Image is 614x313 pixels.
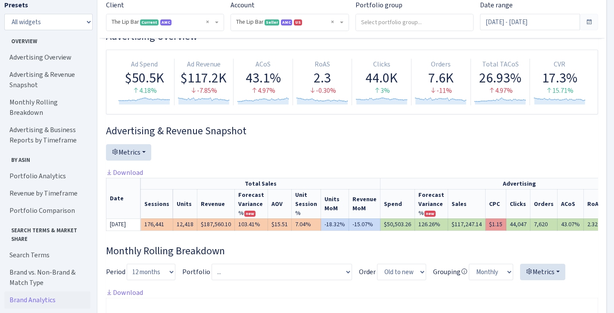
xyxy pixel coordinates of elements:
label: Portfolio [182,267,210,277]
td: 7,620 [530,218,558,231]
span: Remove all items [206,18,209,26]
div: Ad Spend [118,60,171,70]
div: 4.97% [237,86,289,96]
span: AMC [160,19,171,25]
a: Portfolio Analytics [4,168,90,185]
span: Remove all items [331,18,334,26]
a: Download [106,288,143,297]
h3: Widget #38 [106,245,598,257]
button: Metrics [106,144,151,161]
div: 4.97% [474,86,527,96]
label: Grouping [433,267,468,277]
div: 44.0K [355,70,408,86]
td: 43.07% [558,218,584,231]
a: Search Terms [4,247,90,264]
button: Metrics [520,264,565,280]
span: Overview [5,34,90,45]
label: Period [106,267,125,277]
td: 2.32 [584,218,606,231]
th: ACoS [558,189,584,218]
span: Seller [265,19,279,25]
td: $117,247.14 [448,218,486,231]
th: Total Sales [141,178,380,189]
div: -11% [415,86,467,96]
td: $1.15 [486,218,506,231]
th: Revenue Forecast Variance % [235,189,268,218]
div: CVR [533,60,586,70]
th: Units [173,189,197,218]
th: RoAS [584,189,606,218]
a: Download [106,168,143,177]
td: 7.04% [292,218,321,231]
th: Spend Forecast Variance % [415,189,448,218]
td: $187,560.10 [197,218,235,231]
div: 26.93% [474,70,527,86]
th: Sessions [141,189,173,218]
div: -0.30% [296,86,349,96]
a: Brand vs. Non-Brand & Match Type [4,264,90,291]
th: Spend [380,189,415,218]
div: Clicks [355,60,408,70]
div: 43.1% [237,70,289,86]
a: Advertising & Business Reports by Timeframe [4,121,90,149]
div: RoAS [296,60,349,70]
div: 4.18% [118,86,171,96]
a: Monthly Rolling Breakdown [4,94,90,121]
h3: Widget #1 [106,30,598,43]
span: Search Terms & Market Share [5,223,90,243]
td: -18.32% [321,218,349,231]
div: 15.71% [533,86,586,96]
td: -15.07% [349,218,380,231]
a: Advertising Overview [4,49,90,66]
div: ACoS [237,60,289,70]
th: Date [106,178,141,218]
th: Orders [530,189,558,218]
div: Ad Revenue [178,60,230,70]
th: Units MoM [321,189,349,218]
input: Select portfolio group... [356,14,473,30]
td: 44,047 [506,218,530,231]
label: Order [359,267,376,277]
th: Sales [448,189,486,218]
div: $117.2K [178,70,230,86]
a: Brand Analytics [4,291,90,309]
a: Advertising & Revenue Snapshot [4,66,90,94]
div: 7.6K [415,70,467,86]
span: new [424,211,436,217]
div: Orders [415,60,467,70]
td: $15.51 [268,218,292,231]
span: By ASIN [5,152,90,164]
span: The Lip Bar <span class="badge badge-success">Current</span><span class="badge badge-primary">AMC... [112,18,213,26]
td: 176,441 [141,218,173,231]
th: Revenue MoM [349,189,380,218]
span: The Lip Bar <span class="badge badge-success">Seller</span><span class="badge badge-primary" data... [236,18,338,26]
th: Unit Session % [292,189,321,218]
th: AOV [268,189,292,218]
td: [DATE] [106,218,141,231]
a: Revenue by Timeframe [4,185,90,202]
h3: Widget #2 [106,125,598,137]
a: Portfolio Comparison [4,202,90,219]
span: The Lip Bar <span class="badge badge-success">Seller</span><span class="badge badge-primary" data... [231,14,348,31]
div: Total TACoS [474,60,527,70]
span: The Lip Bar <span class="badge badge-success">Current</span><span class="badge badge-primary">AMC... [106,14,224,31]
div: 2.3 [296,70,349,86]
th: Clicks [506,189,530,218]
td: 103.41% [235,218,268,231]
div: 17.3% [533,70,586,86]
span: Current [140,19,159,25]
div: -7.85% [178,86,230,96]
div: 3% [355,86,408,96]
td: 126.26% [415,218,448,231]
div: $50.5K [118,70,171,86]
td: $50,503.26 [380,218,415,231]
td: 12,418 [173,218,197,231]
span: US [294,19,302,25]
th: CPC [486,189,506,218]
th: Revenue [197,189,235,218]
span: AMC [281,19,292,25]
span: new [244,211,256,217]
